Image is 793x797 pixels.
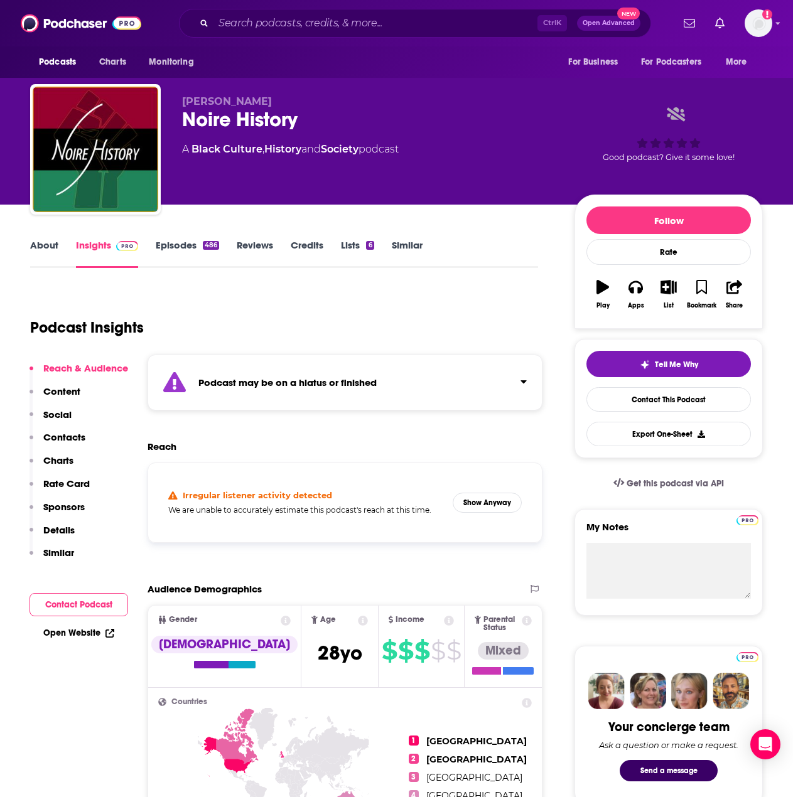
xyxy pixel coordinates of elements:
[30,454,73,478] button: Charts
[43,547,74,559] p: Similar
[140,50,210,74] button: open menu
[453,493,522,513] button: Show Anyway
[586,272,619,317] button: Play
[43,524,75,536] p: Details
[603,468,734,499] a: Get this podcast via API
[318,641,362,665] span: 28 yo
[76,239,138,268] a: InsightsPodchaser Pro
[169,616,197,624] span: Gender
[179,9,651,38] div: Search podcasts, credits, & more...
[409,735,419,746] span: 1
[586,521,751,543] label: My Notes
[586,239,751,265] div: Rate
[628,302,644,309] div: Apps
[156,239,219,268] a: Episodes486
[409,772,419,782] span: 3
[710,13,730,34] a: Show notifications dropdown
[620,760,718,781] button: Send a message
[203,241,219,250] div: 486
[586,422,751,446] button: Export One-Sheet
[382,641,397,661] span: $
[148,583,262,595] h2: Audience Demographics
[43,454,73,466] p: Charts
[483,616,519,632] span: Parental Status
[30,478,90,501] button: Rate Card
[736,515,758,525] img: Podchaser Pro
[745,9,772,37] button: Show profile menu
[43,385,80,397] p: Content
[568,53,618,71] span: For Business
[291,239,323,268] a: Credits
[583,20,635,26] span: Open Advanced
[745,9,772,37] span: Logged in as chonisebass
[617,8,640,19] span: New
[426,735,527,747] span: [GEOGRAPHIC_DATA]
[30,431,85,454] button: Contacts
[426,772,522,783] span: [GEOGRAPHIC_DATA]
[237,239,273,268] a: Reviews
[736,652,758,662] img: Podchaser Pro
[627,478,724,489] span: Get this podcast via API
[537,15,567,31] span: Ctrl K
[588,673,625,709] img: Sydney Profile
[264,143,301,155] a: History
[409,754,419,764] span: 2
[586,387,751,412] a: Contact This Podcast
[736,513,758,525] a: Pro website
[43,409,72,420] p: Social
[341,239,374,268] a: Lists6
[717,50,763,74] button: open menu
[726,53,747,71] span: More
[398,641,413,661] span: $
[726,302,743,309] div: Share
[43,362,128,374] p: Reach & Audience
[43,501,85,513] p: Sponsors
[655,360,698,370] span: Tell Me Why
[321,143,359,155] a: Society
[745,9,772,37] img: User Profile
[750,729,780,759] div: Open Intercom Messenger
[116,241,138,251] img: Podchaser Pro
[478,642,529,660] div: Mixed
[641,53,701,71] span: For Podcasters
[30,385,80,409] button: Content
[33,87,158,212] a: Noire History
[575,95,763,173] div: Good podcast? Give it some love!
[671,673,708,709] img: Jules Profile
[687,302,716,309] div: Bookmark
[396,616,424,624] span: Income
[30,318,144,337] h1: Podcast Insights
[21,11,141,35] img: Podchaser - Follow, Share and Rate Podcasts
[148,355,542,410] section: Click to expand status details
[43,628,114,638] a: Open Website
[301,143,321,155] span: and
[426,754,527,765] span: [GEOGRAPHIC_DATA]
[736,650,758,662] a: Pro website
[414,641,429,661] span: $
[685,272,718,317] button: Bookmark
[664,302,674,309] div: List
[39,53,76,71] span: Podcasts
[91,50,134,74] a: Charts
[603,152,735,162] span: Good podcast? Give it some love!
[192,143,262,155] a: Black Culture
[431,641,445,661] span: $
[718,272,751,317] button: Share
[30,362,128,385] button: Reach & Audience
[366,241,374,250] div: 6
[151,636,298,653] div: [DEMOGRAPHIC_DATA]
[619,272,652,317] button: Apps
[586,351,751,377] button: tell me why sparkleTell Me Why
[596,302,610,309] div: Play
[43,478,90,489] p: Rate Card
[171,698,207,706] span: Countries
[30,593,128,616] button: Contact Podcast
[30,524,75,547] button: Details
[182,142,399,157] div: A podcast
[608,719,730,735] div: Your concierge team
[168,505,443,515] h5: We are unable to accurately estimate this podcast's reach at this time.
[30,501,85,524] button: Sponsors
[182,95,272,107] span: [PERSON_NAME]
[43,431,85,443] p: Contacts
